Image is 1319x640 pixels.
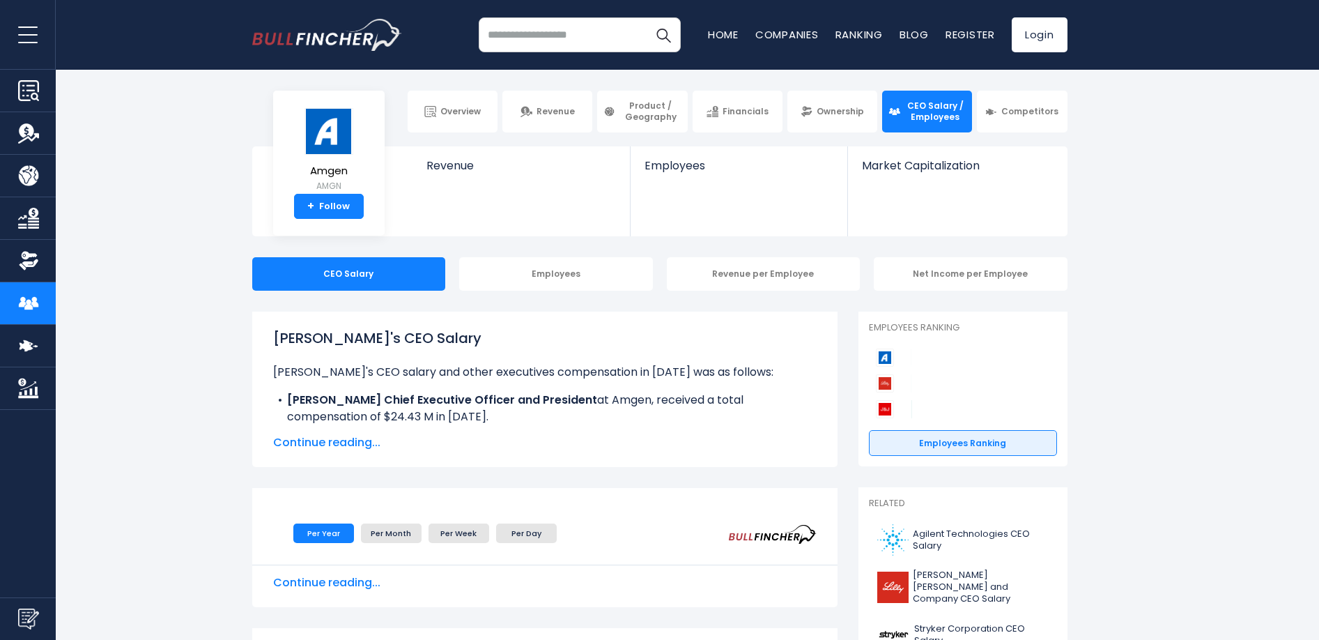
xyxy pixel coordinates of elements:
[869,498,1057,510] p: Related
[723,106,769,117] span: Financials
[412,146,631,196] a: Revenue
[876,349,894,367] img: Amgen competitors logo
[848,146,1065,196] a: Market Capitalization
[946,27,995,42] a: Register
[882,91,972,132] a: CEO Salary / Employees
[904,100,966,122] span: CEO Salary / Employees
[597,91,687,132] a: Product / Geography
[273,364,817,381] p: [PERSON_NAME]'s CEO salary and other executives compensation in [DATE] was as follows:
[869,521,1057,559] a: Agilent Technologies CEO Salary
[817,106,864,117] span: Ownership
[708,27,739,42] a: Home
[869,322,1057,334] p: Employees Ranking
[631,146,847,196] a: Employees
[876,374,894,393] img: Eli Lilly and Company competitors logo
[252,19,402,51] img: bullfincher logo
[307,200,314,213] strong: +
[273,328,817,349] h1: [PERSON_NAME]'s CEO Salary
[304,107,354,195] a: Amgen AMGN
[440,106,481,117] span: Overview
[429,524,489,543] li: Per Week
[304,180,353,192] small: AMGN
[645,159,833,172] span: Employees
[496,524,557,543] li: Per Day
[273,574,817,591] span: Continue reading...
[18,250,39,271] img: Ownership
[646,17,681,52] button: Search
[787,91,877,132] a: Ownership
[252,257,446,291] div: CEO Salary
[877,572,909,603] img: LLY logo
[755,27,819,42] a: Companies
[287,392,597,408] b: [PERSON_NAME] Chief Executive Officer and President
[877,524,909,556] img: A logo
[667,257,861,291] div: Revenue per Employee
[869,566,1057,609] a: [PERSON_NAME] [PERSON_NAME] and Company CEO Salary
[426,159,617,172] span: Revenue
[862,159,1051,172] span: Market Capitalization
[835,27,883,42] a: Ranking
[537,106,575,117] span: Revenue
[1012,17,1067,52] a: Login
[900,27,929,42] a: Blog
[693,91,782,132] a: Financials
[977,91,1067,132] a: Competitors
[869,430,1057,457] a: Employees Ranking
[619,100,681,122] span: Product / Geography
[408,91,497,132] a: Overview
[874,257,1067,291] div: Net Income per Employee
[252,19,402,51] a: Go to homepage
[459,257,653,291] div: Employees
[294,194,364,219] a: +Follow
[293,524,354,543] li: Per Year
[273,434,817,451] span: Continue reading...
[1001,106,1058,117] span: Competitors
[876,400,894,418] img: Johnson & Johnson competitors logo
[502,91,592,132] a: Revenue
[273,392,817,425] li: at Amgen, received a total compensation of $24.43 M in [DATE].
[913,570,1049,605] span: [PERSON_NAME] [PERSON_NAME] and Company CEO Salary
[304,165,353,177] span: Amgen
[361,524,422,543] li: Per Month
[913,528,1048,552] span: Agilent Technologies CEO Salary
